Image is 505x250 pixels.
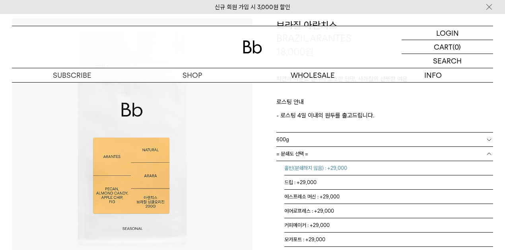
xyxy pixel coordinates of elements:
[402,26,493,40] a: LOGIN
[453,40,461,54] p: (0)
[284,190,493,204] li: 에스프레소 머신 : +29,000
[243,40,262,54] img: 로고
[373,68,493,82] p: INFO
[132,68,253,82] a: SHOP
[252,68,373,82] p: WHOLESALE
[433,54,462,68] p: SEARCH
[284,175,493,190] li: 드립 : +29,000
[284,161,493,175] li: 홀빈(분쇄하지 않음) : +29,000
[276,111,493,120] p: - 로스팅 4일 이내의 원두를 출고드립니다.
[276,147,308,161] span: = 분쇄도 선택 =
[284,204,493,218] li: 에어로프레스 : +29,000
[284,233,493,247] li: 모카포트 : +29,000
[215,4,290,11] a: 신규 회원 가입 시 3,000원 할인
[276,133,289,146] span: 600g
[276,88,493,97] p: ㅤ
[276,97,493,111] p: 로스팅 안내
[12,68,132,82] a: SUBSCRIBE
[434,40,453,54] p: CART
[402,40,493,54] a: CART (0)
[436,26,459,40] p: LOGIN
[284,218,493,233] li: 커피메이커 : +29,000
